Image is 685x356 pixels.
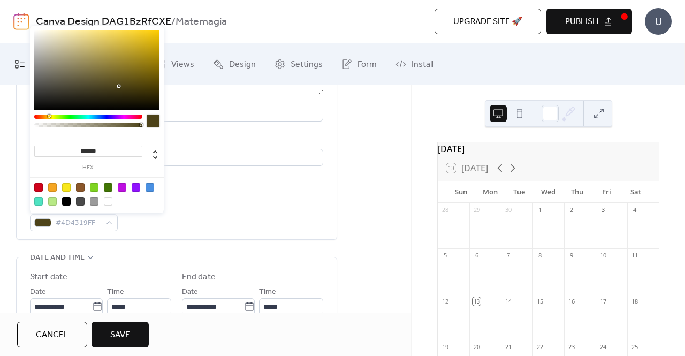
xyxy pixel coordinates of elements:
[536,206,544,214] div: 1
[446,181,475,203] div: Sun
[504,297,512,305] div: 14
[630,343,638,351] div: 25
[6,48,77,81] a: My Events
[453,16,522,28] span: Upgrade site 🚀
[36,12,171,32] a: Canva Design DAG1BzRfCXE
[34,197,43,206] div: #50E3C2
[333,48,385,81] a: Form
[563,181,592,203] div: Thu
[357,56,377,73] span: Form
[473,297,481,305] div: 13
[473,206,481,214] div: 29
[473,252,481,260] div: 6
[645,8,672,35] div: U
[504,206,512,214] div: 30
[387,48,442,81] a: Install
[171,12,176,32] b: /
[92,322,149,347] button: Save
[291,56,323,73] span: Settings
[567,297,575,305] div: 16
[567,343,575,351] div: 23
[107,286,124,299] span: Time
[505,181,534,203] div: Tue
[36,329,68,342] span: Cancel
[534,181,562,203] div: Wed
[504,343,512,351] div: 21
[441,252,449,260] div: 5
[205,48,264,81] a: Design
[546,9,632,34] button: Publish
[504,252,512,260] div: 7
[630,252,638,260] div: 11
[599,297,607,305] div: 17
[473,343,481,351] div: 20
[76,183,85,192] div: #8B572A
[567,206,575,214] div: 2
[630,297,638,305] div: 18
[441,343,449,351] div: 19
[536,343,544,351] div: 22
[435,9,541,34] button: Upgrade site 🚀
[147,48,202,81] a: Views
[104,183,112,192] div: #417505
[118,183,126,192] div: #BD10E0
[182,286,198,299] span: Date
[56,217,101,230] span: #4D4319FF
[48,197,57,206] div: #B8E986
[229,56,256,73] span: Design
[104,197,112,206] div: #FFFFFF
[13,13,29,30] img: logo
[259,286,276,299] span: Time
[536,252,544,260] div: 8
[90,197,98,206] div: #9B9B9B
[475,181,504,203] div: Mon
[630,206,638,214] div: 4
[567,252,575,260] div: 9
[30,134,321,147] div: Location
[30,252,85,264] span: Date and time
[599,206,607,214] div: 3
[438,142,659,155] div: [DATE]
[62,183,71,192] div: #F8E71C
[599,343,607,351] div: 24
[17,322,87,347] button: Cancel
[34,165,142,171] label: hex
[536,297,544,305] div: 15
[110,329,130,342] span: Save
[76,197,85,206] div: #4A4A4A
[30,271,67,284] div: Start date
[441,297,449,305] div: 12
[34,183,43,192] div: #D0021B
[90,183,98,192] div: #7ED321
[182,271,216,284] div: End date
[146,183,154,192] div: #4A90E2
[441,206,449,214] div: 28
[171,56,194,73] span: Views
[30,286,46,299] span: Date
[176,12,227,32] b: Matemagia
[412,56,433,73] span: Install
[599,252,607,260] div: 10
[48,183,57,192] div: #F5A623
[62,197,71,206] div: #000000
[621,181,650,203] div: Sat
[132,183,140,192] div: #9013FE
[565,16,598,28] span: Publish
[592,181,621,203] div: Fri
[267,48,331,81] a: Settings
